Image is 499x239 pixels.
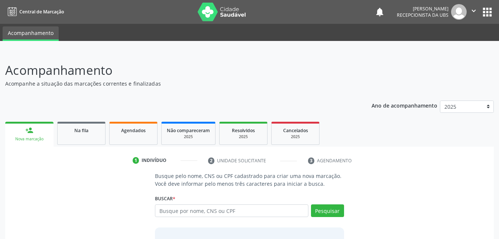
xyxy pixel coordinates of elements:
span: Não compareceram [167,127,210,134]
div: 1 [133,157,139,164]
span: Agendados [121,127,146,134]
a: Central de Marcação [5,6,64,18]
input: Busque por nome, CNS ou CPF [155,204,308,217]
div: Nova marcação [10,136,48,142]
label: Buscar [155,193,175,204]
i:  [470,7,478,15]
button:  [467,4,481,20]
a: Acompanhamento [3,26,59,41]
button: notifications [375,7,385,17]
span: Cancelados [283,127,308,134]
div: 2025 [277,134,314,140]
button: apps [481,6,494,19]
span: Na fila [74,127,88,134]
p: Acompanhe a situação das marcações correntes e finalizadas [5,80,347,87]
div: [PERSON_NAME] [397,6,448,12]
p: Acompanhamento [5,61,347,80]
div: 2025 [225,134,262,140]
button: Pesquisar [311,204,344,217]
span: Resolvidos [232,127,255,134]
span: Central de Marcação [19,9,64,15]
div: 2025 [167,134,210,140]
span: Recepcionista da UBS [397,12,448,18]
div: Indivíduo [142,157,166,164]
img: img [451,4,467,20]
p: Ano de acompanhamento [372,101,437,110]
p: Busque pelo nome, CNS ou CPF cadastrado para criar uma nova marcação. Você deve informar pelo men... [155,172,344,188]
div: person_add [25,126,33,134]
